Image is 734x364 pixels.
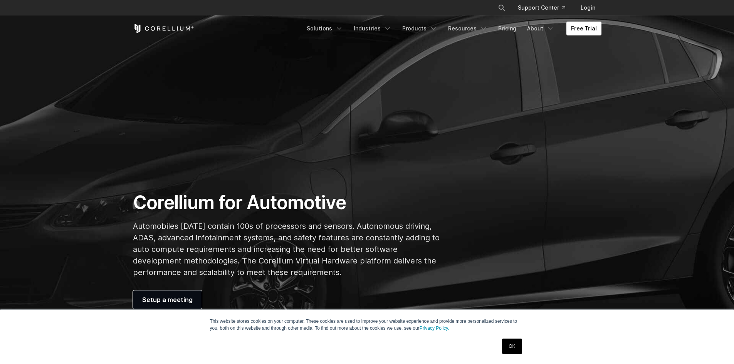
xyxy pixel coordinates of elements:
[420,325,449,331] a: Privacy Policy.
[302,22,348,35] a: Solutions
[566,22,601,35] a: Free Trial
[133,191,440,214] h1: Corellium for Automotive
[522,22,559,35] a: About
[349,22,396,35] a: Industries
[133,290,202,309] a: Setup a meeting
[210,318,524,332] p: This website stores cookies on your computer. These cookies are used to improve your website expe...
[398,22,442,35] a: Products
[142,295,193,304] span: Setup a meeting
[443,22,492,35] a: Resources
[494,22,521,35] a: Pricing
[502,339,522,354] a: OK
[133,24,194,33] a: Corellium Home
[489,1,601,15] div: Navigation Menu
[302,22,601,35] div: Navigation Menu
[512,1,571,15] a: Support Center
[133,220,440,278] p: Automobiles [DATE] contain 100s of processors and sensors. Autonomous driving, ADAS, advanced inf...
[574,1,601,15] a: Login
[495,1,509,15] button: Search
